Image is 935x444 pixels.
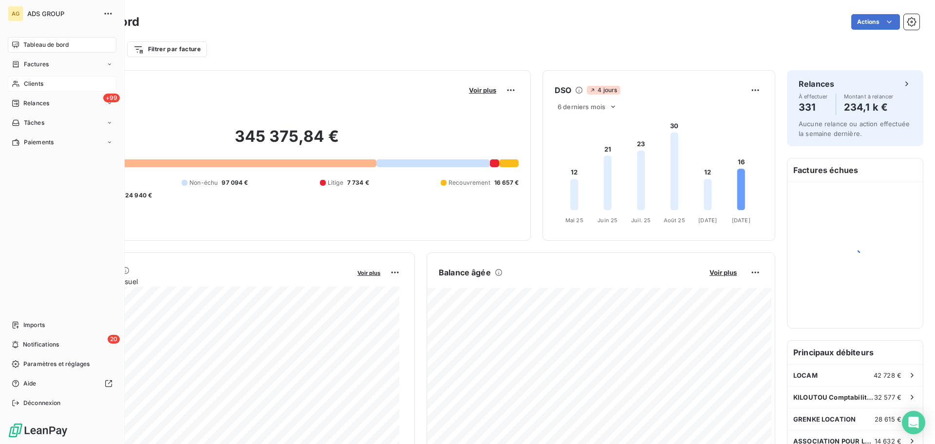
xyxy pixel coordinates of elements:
[23,321,45,329] span: Imports
[874,371,901,379] span: 42 728 €
[851,14,900,30] button: Actions
[222,178,248,187] span: 97 094 €
[357,270,380,276] span: Voir plus
[23,379,37,388] span: Aide
[799,78,834,90] h6: Relances
[8,6,23,21] div: AG
[844,99,894,115] h4: 234,1 k €
[466,86,499,95] button: Voir plus
[103,94,120,102] span: +99
[732,217,750,224] tspan: [DATE]
[587,86,620,95] span: 4 jours
[23,40,69,49] span: Tableau de bord
[598,217,617,224] tspan: Juin 25
[874,393,901,401] span: 32 577 €
[565,217,583,224] tspan: Mai 25
[787,158,923,182] h6: Factures échues
[23,360,90,368] span: Paramètres et réglages
[8,376,116,391] a: Aide
[122,191,152,200] span: -24 940 €
[24,118,44,127] span: Tâches
[469,86,496,94] span: Voir plus
[24,138,54,147] span: Paiements
[24,79,43,88] span: Clients
[799,94,828,99] span: À effectuer
[698,217,717,224] tspan: [DATE]
[793,371,818,379] span: LOCAM
[55,276,351,287] span: Chiffre d'affaires mensuel
[189,178,218,187] span: Non-échu
[347,178,369,187] span: 7 734 €
[631,217,651,224] tspan: Juil. 25
[799,120,910,137] span: Aucune relance ou action effectuée la semaine dernière.
[787,341,923,364] h6: Principaux débiteurs
[24,60,49,69] span: Factures
[558,103,605,111] span: 6 derniers mois
[23,399,61,407] span: Déconnexion
[664,217,685,224] tspan: Août 25
[355,268,383,277] button: Voir plus
[707,268,740,277] button: Voir plus
[793,415,856,423] span: GRENKE LOCATION
[710,269,737,276] span: Voir plus
[439,267,491,278] h6: Balance âgée
[449,178,490,187] span: Recouvrement
[127,41,207,57] button: Filtrer par facture
[27,10,97,18] span: ADS GROUP
[555,84,571,96] h6: DSO
[328,178,343,187] span: Litige
[875,415,901,423] span: 28 615 €
[108,335,120,344] span: 20
[799,99,828,115] h4: 331
[793,393,874,401] span: KILOUTOU Comptabilité fournisseur
[23,340,59,349] span: Notifications
[23,99,49,108] span: Relances
[494,178,519,187] span: 16 657 €
[844,94,894,99] span: Montant à relancer
[55,127,519,156] h2: 345 375,84 €
[902,411,925,434] div: Open Intercom Messenger
[8,423,68,438] img: Logo LeanPay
